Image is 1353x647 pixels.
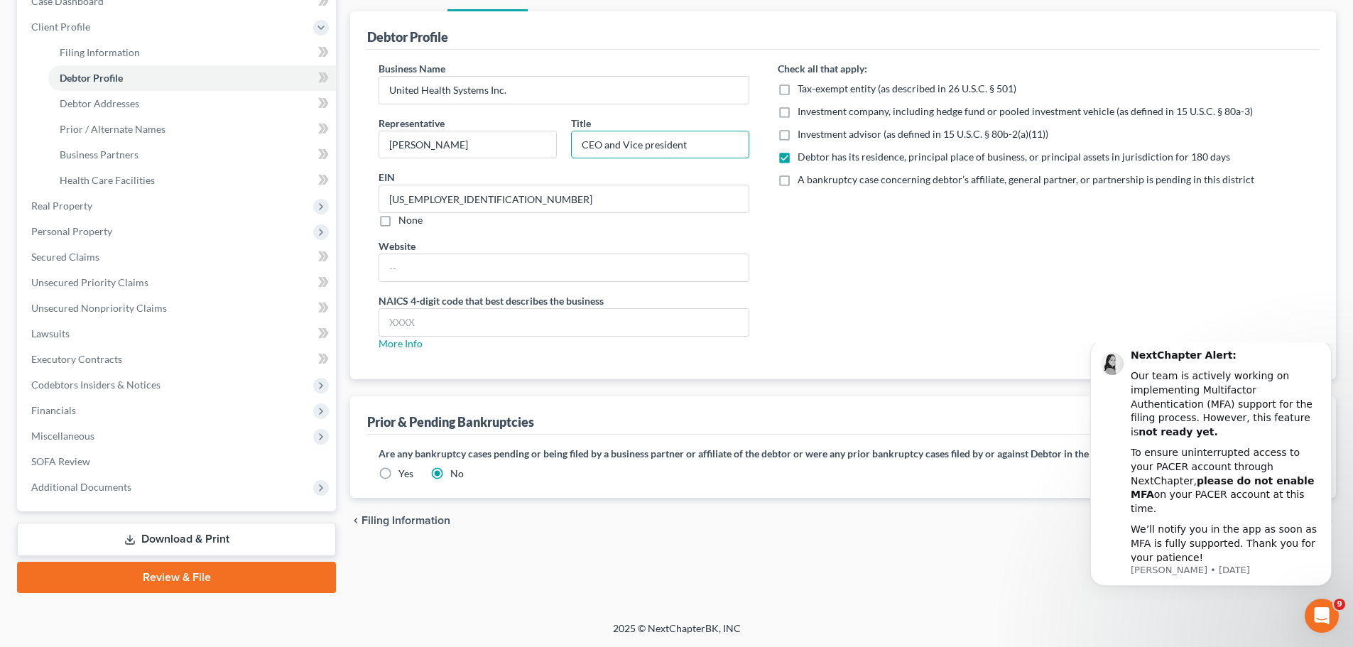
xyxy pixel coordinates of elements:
button: chevron_left Filing Information [350,515,450,526]
span: Codebtors Insiders & Notices [31,379,161,391]
label: Are any bankruptcy cases pending or being filed by a business partner or affiliate of the debtor ... [379,446,1308,461]
div: 2025 © NextChapterBK, INC [272,621,1082,647]
a: Review & File [17,562,336,593]
a: Executory Contracts [20,347,336,372]
a: Lawsuits [20,321,336,347]
div: Debtor Profile [367,28,448,45]
span: 9 [1334,599,1345,610]
div: Message content [62,6,252,219]
span: Tax-exempt entity (as described in 26 U.S.C. § 501) [798,82,1016,94]
span: Business Partners [60,148,138,161]
span: A bankruptcy case concerning debtor’s affiliate, general partner, or partnership is pending in th... [798,173,1254,185]
label: None [398,213,423,227]
a: Prior / Alternate Names [48,116,336,142]
label: Business Name [379,61,445,76]
span: Miscellaneous [31,430,94,442]
span: Filing Information [362,515,450,526]
b: NextChapter Alert: [62,6,168,18]
a: Secured Claims [20,244,336,270]
span: Executory Contracts [31,353,122,365]
label: EIN [379,170,395,185]
span: Investment company, including hedge fund or pooled investment vehicle (as defined in 15 U.S.C. § ... [798,105,1253,117]
div: Prior & Pending Bankruptcies [367,413,534,430]
label: Check all that apply: [778,61,867,76]
a: Download & Print [17,523,336,556]
span: Real Property [31,200,92,212]
span: Health Care Facilities [60,174,155,186]
input: Enter representative... [379,131,556,158]
span: Unsecured Nonpriority Claims [31,302,167,314]
label: Representative [379,116,445,131]
img: Profile image for Lindsey [32,9,55,32]
b: please do not enable [128,132,245,143]
label: Title [571,116,591,131]
div: Our team is actively working on implementing Multifactor Authentication (MFA) support for the fil... [62,26,252,96]
span: Unsecured Priority Claims [31,276,148,288]
span: SOFA Review [31,455,90,467]
span: Prior / Alternate Names [60,123,165,135]
span: Investment advisor (as defined in 15 U.S.C. § 80b-2(a)(11)) [798,128,1048,140]
span: Additional Documents [31,481,131,493]
input: Enter name... [379,77,749,104]
input: Enter title... [572,131,749,158]
a: Business Partners [48,142,336,168]
span: Lawsuits [31,327,70,339]
span: Debtor Profile [60,72,123,84]
label: Website [379,239,415,254]
div: We’ll notify you in the app as soon as MFA is fully supported. Thank you for your patience! [62,180,252,222]
label: No [450,467,464,481]
label: NAICS 4-digit code that best describes the business [379,293,604,308]
a: Health Care Facilities [48,168,336,193]
span: Filing Information [60,46,140,58]
span: Client Profile [31,21,90,33]
span: Debtor has its residence, principal place of business, or principal assets in jurisdiction for 18... [798,151,1230,163]
label: Yes [398,467,413,481]
p: Message from Lindsey, sent 12w ago [62,221,252,234]
span: Financials [31,404,76,416]
input: -- [379,254,749,281]
span: Secured Claims [31,251,99,263]
span: Personal Property [31,225,112,237]
a: Debtor Profile [48,65,336,91]
a: More Info [379,337,423,349]
a: Debtor Addresses [48,91,336,116]
a: Unsecured Priority Claims [20,270,336,295]
input: -- [379,185,749,212]
a: Unsecured Nonpriority Claims [20,295,336,321]
span: Debtor Addresses [60,97,139,109]
iframe: Intercom live chat [1305,599,1339,633]
a: SOFA Review [20,449,336,474]
iframe: Intercom notifications message [1069,343,1353,609]
div: To ensure uninterrupted access to your PACER account through NextChapter, on your PACER account a... [62,103,252,173]
b: not ready yet. [70,83,149,94]
b: MFA [62,146,85,157]
a: Filing Information [48,40,336,65]
i: chevron_left [350,515,362,526]
input: XXXX [379,309,749,336]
